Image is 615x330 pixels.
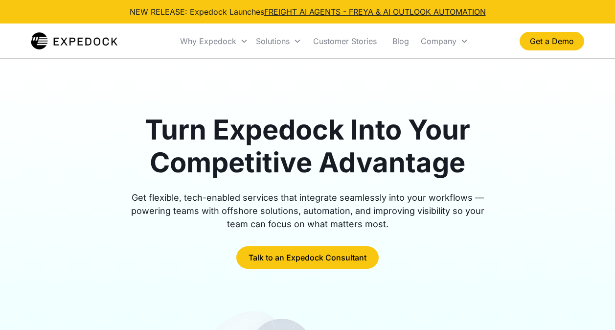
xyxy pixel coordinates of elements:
[120,191,496,231] div: Get flexible, tech-enabled services that integrate seamlessly into your workflows — powering team...
[421,36,456,46] div: Company
[417,24,472,58] div: Company
[31,31,117,51] a: home
[236,246,379,269] a: Talk to an Expedock Consultant
[180,36,236,46] div: Why Expedock
[31,31,117,51] img: Expedock Logo
[264,7,486,17] a: FREIGHT AI AGENTS - FREYA & AI OUTLOOK AUTOMATION
[256,36,290,46] div: Solutions
[130,6,486,18] div: NEW RELEASE: Expedock Launches
[176,24,252,58] div: Why Expedock
[120,114,496,179] h1: Turn Expedock Into Your Competitive Advantage
[252,24,305,58] div: Solutions
[305,24,385,58] a: Customer Stories
[385,24,417,58] a: Blog
[520,32,584,50] a: Get a Demo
